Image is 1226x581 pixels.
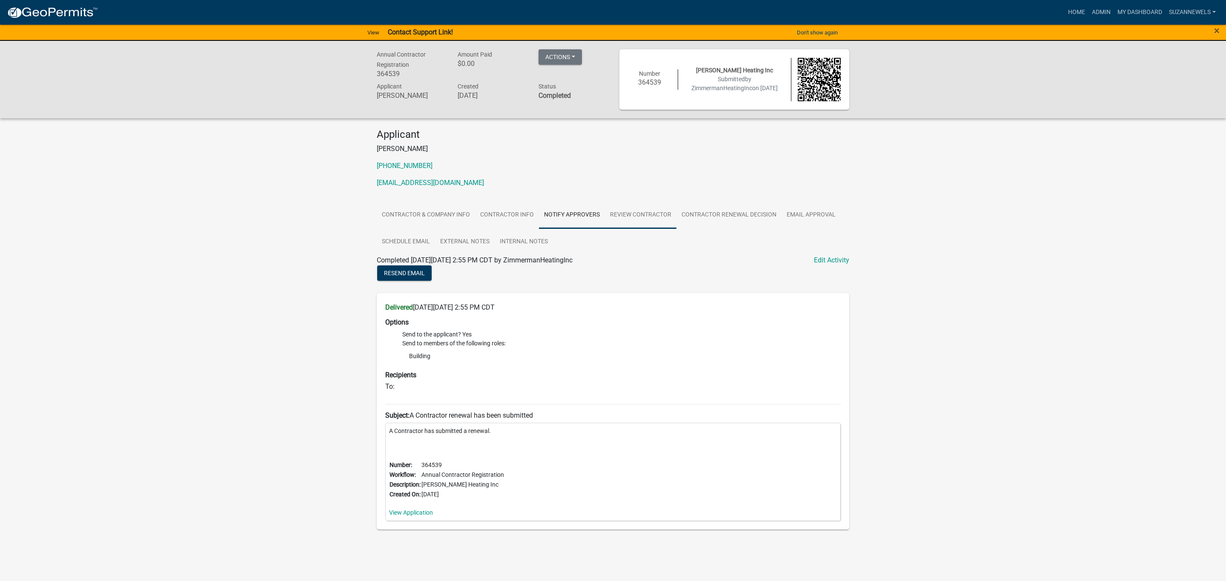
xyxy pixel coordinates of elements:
h6: A Contractor renewal has been submitted [385,411,841,419]
span: × [1214,25,1220,37]
a: Home [1065,4,1089,20]
h6: To: [385,382,841,390]
img: QR code [798,58,841,101]
td: Annual Contractor Registration [421,470,504,480]
a: [PHONE_NUMBER] [377,162,433,170]
button: Don't show again [793,26,841,40]
span: Number [639,70,660,77]
span: Amount Paid [458,51,492,58]
td: 364539 [421,460,504,470]
a: [EMAIL_ADDRESS][DOMAIN_NAME] [377,179,484,187]
span: Resend Email [384,270,425,276]
li: Send to members of the following roles: [402,339,841,364]
span: Completed [DATE][DATE] 2:55 PM CDT by ZimmermanHeatingInc [377,256,573,264]
a: External Notes [435,228,495,256]
span: Annual Contractor Registration [377,51,426,68]
a: Edit Activity [814,255,849,265]
strong: Delivered [385,303,413,311]
span: Submitted on [DATE] [691,76,778,91]
b: Number: [390,461,412,468]
a: Internal Notes [495,228,553,256]
button: Close [1214,26,1220,36]
a: Notify Approvers [539,202,605,229]
a: Contractor Renewal Decision [676,202,782,229]
p: A Contractor has submitted a renewal. [389,427,837,436]
strong: Recipients [385,371,416,379]
b: Workflow: [390,471,416,478]
strong: Completed [539,91,571,100]
h6: $0.00 [458,60,526,68]
td: [PERSON_NAME] Heating Inc [421,480,504,490]
a: Admin [1089,4,1114,20]
a: Contractor & Company Info [377,202,475,229]
td: [DATE] [421,490,504,499]
span: [PERSON_NAME] Heating Inc [696,67,773,74]
button: Actions [539,49,582,65]
a: Email Approval [782,202,841,229]
h6: 364539 [628,78,671,86]
b: Created On: [390,491,421,498]
a: View [364,26,383,40]
a: SuzanneWels [1166,4,1219,20]
b: Description: [390,481,421,488]
span: Status [539,83,556,90]
button: Resend Email [377,265,432,281]
strong: Contact Support Link! [388,28,453,36]
a: Review Contractor [605,202,676,229]
h6: [DATE][DATE] 2:55 PM CDT [385,303,841,311]
h4: Applicant [377,128,849,141]
h6: [PERSON_NAME] [377,91,445,100]
a: Schedule Email [377,228,435,256]
h6: [DATE] [458,91,526,100]
p: [PERSON_NAME] [377,144,849,154]
li: Send to the applicant? Yes [402,330,841,339]
span: Applicant [377,83,402,90]
span: Created [458,83,478,90]
strong: Options [385,318,409,326]
a: View Application [389,509,433,516]
a: Contractor Info [475,202,539,229]
a: My Dashboard [1114,4,1166,20]
strong: Subject: [385,411,410,419]
li: Building [402,350,841,362]
h6: 364539 [377,70,445,78]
